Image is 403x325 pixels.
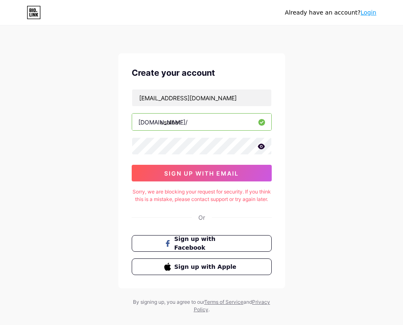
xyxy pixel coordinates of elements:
[132,165,272,181] button: sign up with email
[360,9,376,16] a: Login
[138,118,188,127] div: [DOMAIN_NAME]/
[132,188,272,203] div: Sorry, we are blocking your request for security. If you think this is a mistake, please contact ...
[204,299,243,305] a: Terms of Service
[132,258,272,275] button: Sign up with Apple
[174,263,239,271] span: Sign up with Apple
[164,170,239,177] span: sign up with email
[132,89,271,106] input: Email
[132,67,272,79] div: Create your account
[285,8,376,17] div: Already have an account?
[131,298,273,313] div: By signing up, you agree to our and .
[198,213,205,222] div: Or
[132,114,271,130] input: username
[132,235,272,252] button: Sign up with Facebook
[174,235,239,252] span: Sign up with Facebook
